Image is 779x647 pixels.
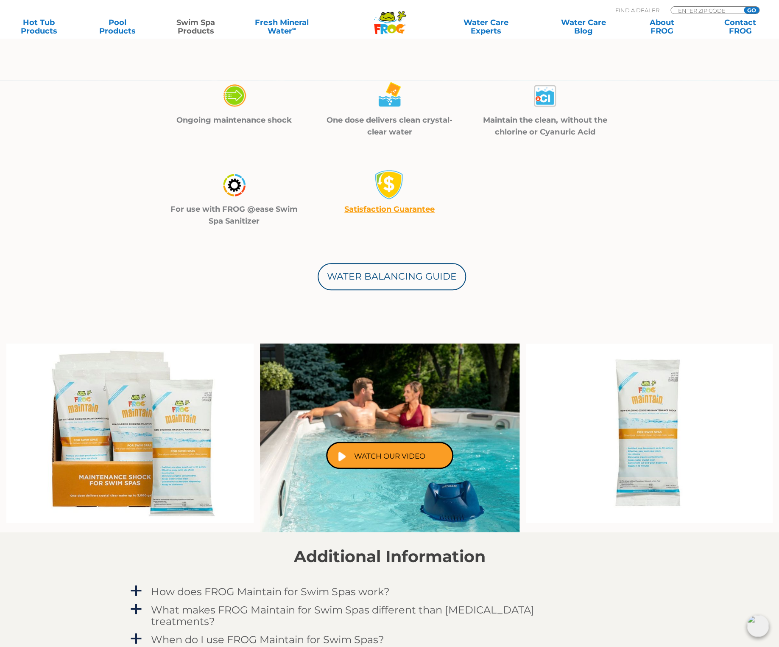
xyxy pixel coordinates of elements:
h4: When do I use FROG Maintain for Swim Spas? [151,633,384,645]
p: Find A Dealer [615,6,659,14]
img: ss-maintain-center-image [260,343,519,532]
sup: ∞ [292,25,296,32]
a: Water Balancing Guide [318,263,466,290]
p: Ongoing maintenance shock [167,114,302,126]
a: ContactFROG [709,18,771,35]
span: a [130,602,142,615]
img: money-back1-small [374,170,404,199]
span: a [130,584,142,597]
a: PoolProducts [87,18,148,35]
h4: How does FROG Maintain for Swim Spas work? [151,585,390,597]
a: Satisfaction Guarantee [344,204,435,214]
span: a [130,632,142,645]
img: maintain_4-04 [219,170,249,200]
img: maintain_4-02 [374,81,404,111]
a: Watch Our Video [326,442,453,469]
p: For use with FROG @ease Swim Spa Sanitizer [167,203,302,227]
a: Water CareExperts [436,18,536,35]
a: a What makes FROG Maintain for Swim Spas different than [MEDICAL_DATA] treatments? [129,602,651,629]
input: GO [744,7,759,14]
a: Fresh MineralWater∞ [243,18,320,35]
h4: What makes FROG Maintain for Swim Spas different than [MEDICAL_DATA] treatments? [151,604,590,627]
a: a When do I use FROG Maintain for Swim Spas? [129,631,651,647]
img: ss-maintain-right-image [526,343,773,523]
a: a How does FROG Maintain for Swim Spas work? [129,583,651,599]
h2: Additional Information [129,547,651,566]
input: Zip Code Form [677,7,734,14]
a: AboutFROG [631,18,692,35]
img: maintain_4-01 [219,81,249,111]
img: maintain_4-03 [530,81,560,111]
a: Water CareBlog [553,18,614,35]
p: One dose delivers clean crystal-clear water [322,114,457,138]
a: Hot TubProducts [8,18,70,35]
p: Maintain the clean, without the chlorine or Cyanuric Acid [478,114,612,138]
img: FROG Maintain Swim Spa Shock [6,343,253,523]
a: Swim SpaProducts [165,18,226,35]
img: openIcon [747,615,769,637]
